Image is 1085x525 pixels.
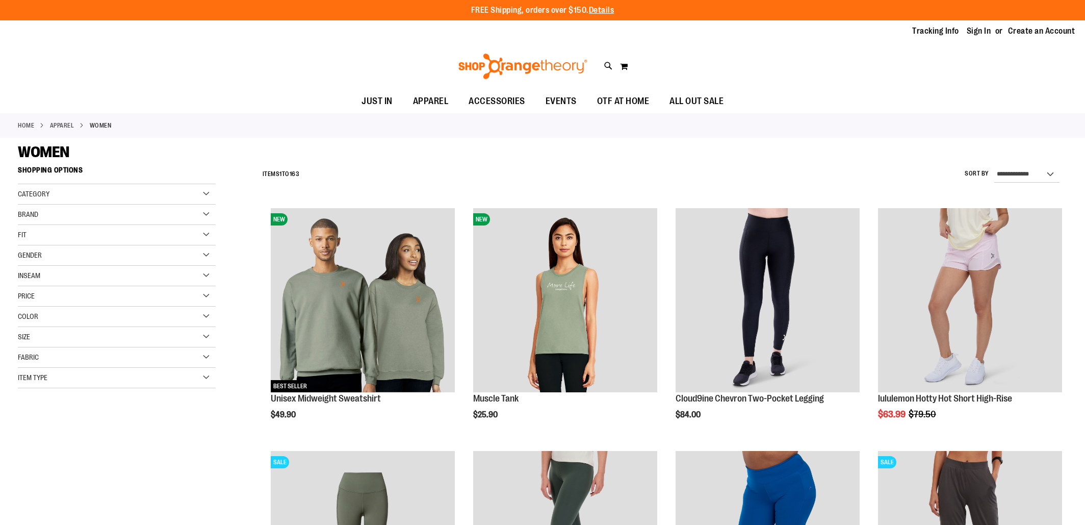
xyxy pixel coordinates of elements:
[18,210,38,218] span: Brand
[18,190,49,198] span: Category
[263,166,300,182] h2: Items to
[473,213,490,226] span: NEW
[18,251,42,259] span: Gender
[18,312,38,320] span: Color
[271,456,289,468] span: SALE
[473,410,499,419] span: $25.90
[676,410,702,419] span: $84.00
[279,170,282,178] span: 1
[266,203,460,445] div: product
[597,90,650,113] span: OTF AT HOME
[473,208,657,394] a: Muscle TankNEW
[18,373,47,382] span: Item Type
[18,292,35,300] span: Price
[878,208,1062,394] a: lululemon Hotty Hot Short High-Rise
[457,54,589,79] img: Shop Orangetheory
[290,170,300,178] span: 163
[473,208,657,392] img: Muscle Tank
[676,208,860,394] a: Cloud9ine Chevron Two-Pocket Legging
[18,271,40,280] span: Inseam
[18,333,30,341] span: Size
[912,26,959,37] a: Tracking Info
[878,456,896,468] span: SALE
[676,393,824,404] a: Cloud9ine Chevron Two-Pocket Legging
[18,143,69,161] span: WOMEN
[878,409,907,419] span: $63.99
[469,90,525,113] span: ACCESSORIES
[589,6,614,15] a: Details
[271,208,455,394] a: Unisex Midweight SweatshirtNEWBEST SELLER
[271,380,309,392] span: BEST SELLER
[676,208,860,392] img: Cloud9ine Chevron Two-Pocket Legging
[18,353,39,361] span: Fabric
[965,169,989,178] label: Sort By
[90,121,112,130] strong: WOMEN
[468,203,662,445] div: product
[413,90,449,113] span: APPAREL
[271,213,288,226] span: NEW
[670,203,865,445] div: product
[1008,26,1075,37] a: Create an Account
[18,161,216,184] strong: Shopping Options
[18,231,27,239] span: Fit
[271,410,297,419] span: $49.90
[878,208,1062,392] img: lululemon Hotty Hot Short High-Rise
[50,121,74,130] a: APPAREL
[967,26,991,37] a: Sign In
[361,90,393,113] span: JUST IN
[546,90,577,113] span: EVENTS
[873,203,1067,445] div: product
[909,409,938,419] span: $79.50
[271,393,381,404] a: Unisex Midweight Sweatshirt
[18,121,34,130] a: Home
[878,393,1012,404] a: lululemon Hotty Hot Short High-Rise
[271,208,455,392] img: Unisex Midweight Sweatshirt
[473,393,519,404] a: Muscle Tank
[471,5,614,16] p: FREE Shipping, orders over $150.
[669,90,724,113] span: ALL OUT SALE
